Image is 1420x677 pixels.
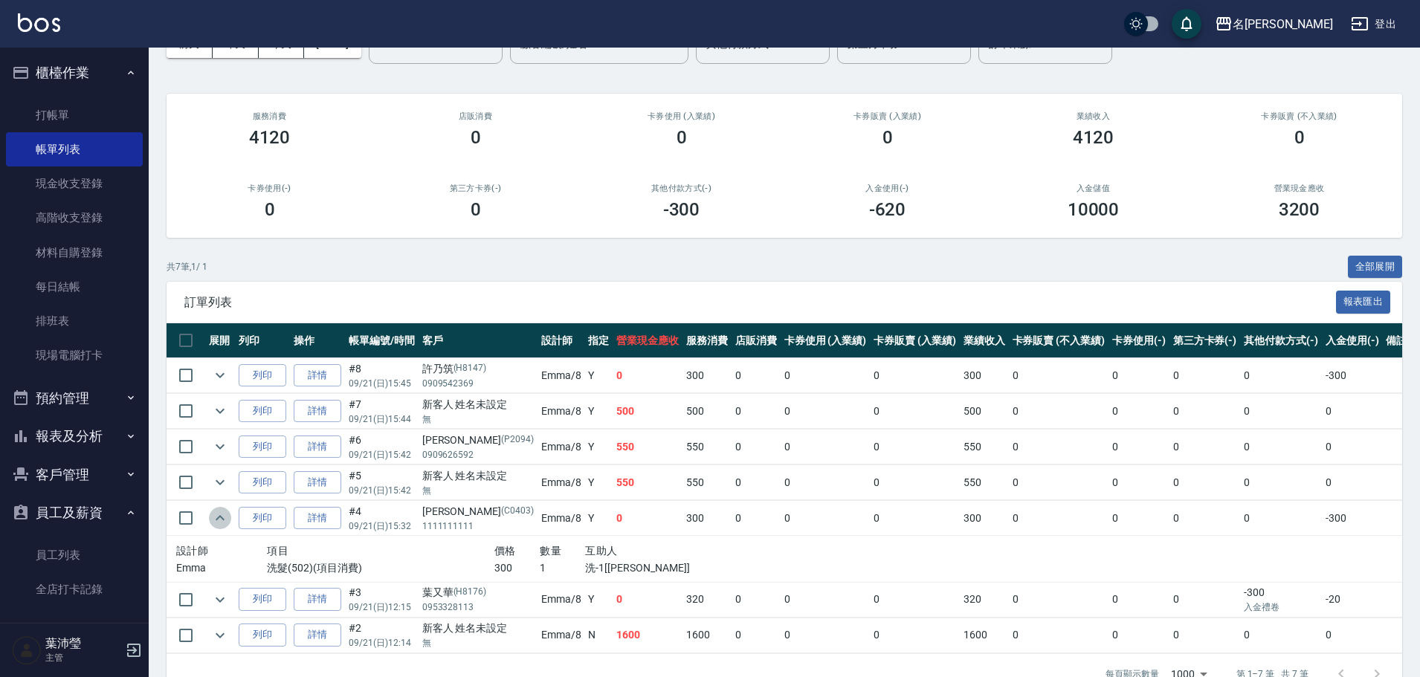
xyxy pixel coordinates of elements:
td: Emma /8 [538,465,585,500]
td: 0 [781,501,871,536]
div: 葉又華 [422,585,534,600]
th: 備註 [1382,323,1410,358]
a: 材料自購登錄 [6,236,143,270]
td: 0 [732,618,781,652]
span: 訂單列表 [184,295,1336,310]
img: Person [12,635,42,665]
p: 0953328113 [422,600,534,614]
div: 新客人 姓名未設定 [422,397,534,412]
a: 詳情 [294,400,341,423]
span: 設計師 [176,545,208,557]
button: 列印 [239,588,286,611]
div: [PERSON_NAME] [422,504,534,519]
td: 0 [781,394,871,429]
h2: 卡券使用 (入業績) [596,111,767,121]
p: 300 [494,560,540,576]
th: 卡券使用 (入業績) [781,323,871,358]
button: 預約管理 [6,379,143,418]
td: 0 [1108,465,1169,500]
th: 其他付款方式(-) [1240,323,1322,358]
th: 店販消費 [732,323,781,358]
button: 報表匯出 [1336,291,1391,314]
p: 0909542369 [422,377,534,390]
a: 報表匯出 [1336,294,1391,308]
td: 0 [1169,618,1241,652]
div: 新客人 姓名未設定 [422,468,534,484]
a: 每日結帳 [6,270,143,304]
td: 0 [1009,430,1108,464]
h3: 10000 [1068,199,1120,220]
p: 09/21 (日) 15:32 [349,519,415,533]
td: Y [584,501,613,536]
th: 第三方卡券(-) [1169,323,1241,358]
th: 指定 [584,323,613,358]
h3: 0 [677,127,687,148]
button: expand row [209,624,231,647]
td: 0 [1108,618,1169,652]
h2: 店販消費 [390,111,561,121]
td: #3 [345,582,419,617]
td: -300 [1322,501,1383,536]
div: [PERSON_NAME] [422,433,534,448]
a: 詳情 [294,588,341,611]
a: 員工列表 [6,538,143,572]
button: expand row [209,471,231,493]
td: 0 [781,618,871,652]
td: -300 [1322,358,1383,393]
td: Y [584,582,613,617]
td: 550 [613,430,682,464]
h2: 業績收入 [1008,111,1178,121]
p: 洗髮(502)(項目消費) [267,560,494,576]
button: 列印 [239,623,286,647]
button: 列印 [239,364,286,387]
h3: 4120 [1073,127,1114,148]
p: 無 [422,636,534,650]
a: 詳情 [294,507,341,530]
td: 0 [1169,358,1241,393]
td: 0 [1240,394,1322,429]
h2: 卡券販賣 (不入業績) [1214,111,1384,121]
a: 全店打卡記錄 [6,572,143,606]
h2: 營業現金應收 [1214,184,1384,193]
button: expand row [209,400,231,422]
span: 互助人 [585,545,617,557]
p: (P2094) [501,433,534,448]
div: 名[PERSON_NAME] [1233,15,1333,33]
td: 0 [1009,618,1108,652]
h2: 卡券使用(-) [184,184,355,193]
p: 09/21 (日) 15:44 [349,412,415,426]
td: Y [584,465,613,500]
a: 詳情 [294,435,341,459]
h3: -620 [869,199,906,220]
td: 0 [1108,394,1169,429]
button: 櫃檯作業 [6,54,143,92]
span: 數量 [540,545,561,557]
td: 550 [682,430,732,464]
p: Emma [176,560,267,576]
td: 500 [960,394,1009,429]
td: 0 [1240,501,1322,536]
p: 無 [422,484,534,497]
span: 價格 [494,545,516,557]
button: 名[PERSON_NAME] [1209,9,1339,39]
p: 09/21 (日) 15:42 [349,448,415,461]
td: 0 [870,618,960,652]
td: 0 [1169,465,1241,500]
td: 0 [781,358,871,393]
td: 0 [1009,582,1108,617]
td: 0 [1108,582,1169,617]
td: #6 [345,430,419,464]
td: 0 [870,582,960,617]
p: 09/21 (日) 12:14 [349,636,415,650]
th: 業績收入 [960,323,1009,358]
td: Y [584,394,613,429]
td: 0 [1169,582,1241,617]
h3: 4120 [249,127,291,148]
a: 詳情 [294,364,341,387]
button: expand row [209,589,231,611]
td: 0 [870,430,960,464]
td: 0 [781,465,871,500]
td: 0 [1322,618,1383,652]
p: 1111111111 [422,519,534,533]
td: Emma /8 [538,394,585,429]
